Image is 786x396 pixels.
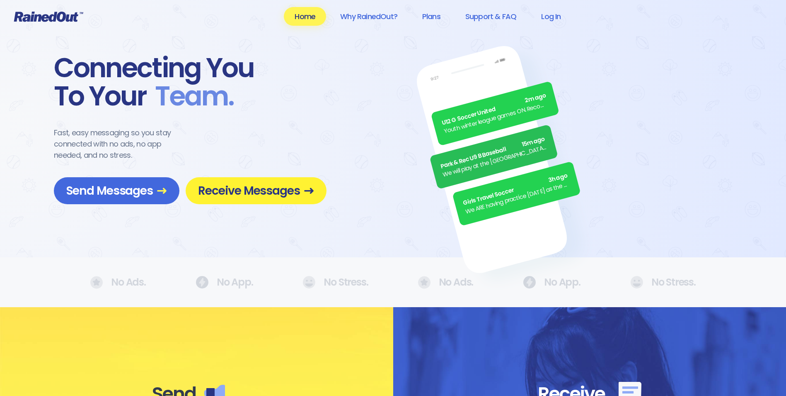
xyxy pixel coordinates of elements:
[196,276,253,288] div: No App.
[329,7,408,26] a: Why RainedOut?
[302,276,315,288] img: No Ads.
[521,134,546,149] span: 15m ago
[302,276,368,288] div: No Stress.
[523,276,580,288] div: No App.
[198,183,314,198] span: Receive Messages
[464,180,571,216] div: We ARE having practice [DATE] as the sun is finally out.
[90,276,103,289] img: No Ads.
[186,177,326,204] a: Receive Messages
[547,171,568,185] span: 3h ago
[418,276,474,289] div: No Ads.
[440,134,546,171] div: Park & Rec U9 B Baseball
[455,7,527,26] a: Support & FAQ
[443,100,550,136] div: Youth winter league games ON. Recommend running shoes/sneakers for players as option for footwear.
[411,7,451,26] a: Plans
[630,276,696,288] div: No Stress.
[530,7,571,26] a: Log In
[196,276,208,288] img: No Ads.
[284,7,326,26] a: Home
[524,91,547,105] span: 2m ago
[630,276,643,288] img: No Ads.
[54,127,186,161] div: Fast, easy messaging so you stay connected with no ads, no app needed, and no stress.
[54,54,326,110] div: Connecting You To Your
[90,276,146,289] div: No Ads.
[54,177,179,204] a: Send Messages
[66,183,167,198] span: Send Messages
[523,276,536,288] img: No Ads.
[462,171,569,208] div: Girls Travel Soccer
[418,276,430,289] img: No Ads.
[442,143,548,179] div: We will play at the [GEOGRAPHIC_DATA]. Wear white, be at the field by 5pm.
[441,91,547,128] div: U12 G Soccer United
[147,82,234,110] span: Team .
